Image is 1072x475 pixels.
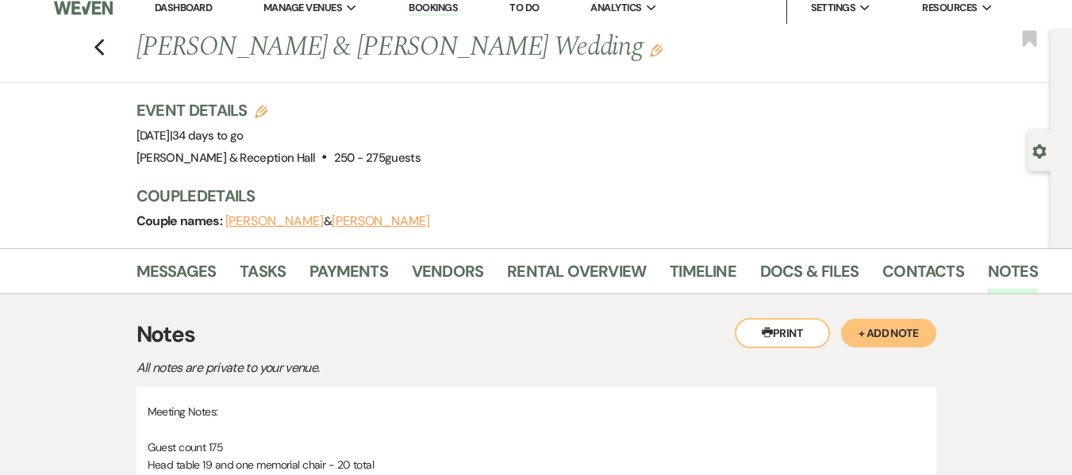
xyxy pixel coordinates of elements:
span: Couple names: [136,213,225,229]
p: Head table 19 and one memorial chair - 20 total [148,456,925,473]
h1: [PERSON_NAME] & [PERSON_NAME] Wedding [136,29,847,67]
a: Docs & Files [760,259,859,293]
button: Print [735,318,830,348]
span: 250 - 275 guests [334,150,421,166]
h3: Couple Details [136,185,1025,207]
button: [PERSON_NAME] [225,215,324,228]
a: Messages [136,259,217,293]
p: Guest count 175 [148,439,925,456]
span: 34 days to go [172,128,244,144]
button: [PERSON_NAME] [332,215,430,228]
span: & [225,213,430,229]
a: Dashboard [155,1,212,14]
a: Payments [309,259,388,293]
button: Open lead details [1032,143,1047,158]
button: + Add Note [841,319,936,347]
a: To Do [509,1,539,14]
span: | [170,128,244,144]
a: Tasks [240,259,286,293]
span: [PERSON_NAME] & Reception Hall [136,150,316,166]
p: All notes are private to your venue. [136,358,692,378]
a: Timeline [670,259,736,293]
a: Contacts [882,259,964,293]
a: Rental Overview [507,259,646,293]
a: Notes [988,259,1038,293]
a: Vendors [412,259,483,293]
p: Meeting Notes: [148,403,925,420]
h3: Event Details [136,99,421,121]
a: Bookings [409,1,458,16]
span: [DATE] [136,128,244,144]
h3: Notes [136,318,936,351]
button: Edit [650,43,663,57]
